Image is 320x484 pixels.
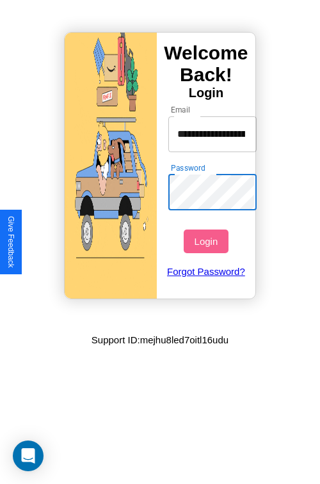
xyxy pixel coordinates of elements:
[162,253,251,290] a: Forgot Password?
[65,33,157,299] img: gif
[171,162,205,173] label: Password
[157,86,255,100] h4: Login
[157,42,255,86] h3: Welcome Back!
[92,331,228,348] p: Support ID: mejhu8led7oitl16udu
[184,230,228,253] button: Login
[171,104,191,115] label: Email
[13,441,44,471] div: Open Intercom Messenger
[6,216,15,268] div: Give Feedback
